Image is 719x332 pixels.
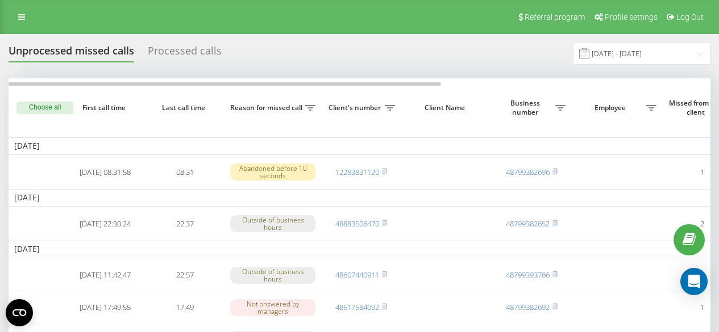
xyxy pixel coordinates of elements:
[230,215,315,232] div: Outside of business hours
[65,260,145,291] td: [DATE] 11:42:47
[335,270,379,280] a: 48607440911
[74,103,136,112] span: First call time
[65,292,145,322] td: [DATE] 17:49:55
[327,103,385,112] span: Client's number
[605,12,658,22] span: Profile settings
[6,299,33,326] button: Open CMP widget
[577,103,646,112] span: Employee
[230,163,315,180] div: Abandoned before 10 seconds
[145,260,225,291] td: 22:57
[145,209,225,239] td: 22:37
[145,292,225,322] td: 17:49
[506,302,550,312] a: 48799382692
[506,167,550,177] a: 48799382696
[497,99,555,116] span: Business number
[335,302,379,312] a: 48517584092
[506,218,550,229] a: 48799382652
[525,12,585,22] span: Referral program
[148,45,222,62] div: Processed calls
[154,103,215,112] span: Last call time
[230,299,315,316] div: Not answered by managers
[410,103,482,112] span: Client Name
[680,268,708,295] div: Open Intercom Messenger
[335,218,379,229] a: 48883506470
[16,102,73,114] button: Choose all
[65,209,145,239] td: [DATE] 22:30:24
[230,267,315,284] div: Outside of business hours
[335,167,379,177] a: 12283831120
[676,12,704,22] span: Log Out
[65,157,145,187] td: [DATE] 08:31:58
[230,103,305,112] span: Reason for missed call
[506,270,550,280] a: 48799393766
[9,45,134,62] div: Unprocessed missed calls
[145,157,225,187] td: 08:31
